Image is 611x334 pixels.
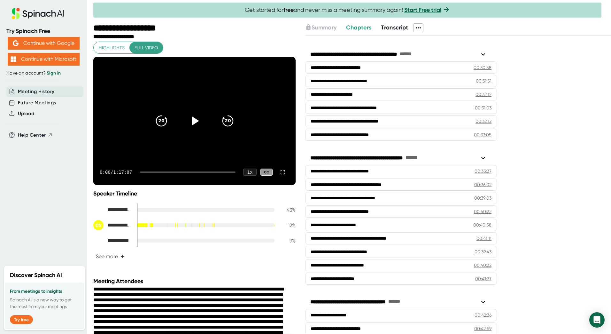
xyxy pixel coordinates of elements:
[473,222,491,228] div: 00:40:58
[18,131,46,139] span: Help Center
[6,28,81,35] div: Try Spinach Free
[280,207,296,213] div: 43 %
[260,169,273,176] div: CC
[280,238,296,244] div: 9 %
[305,23,336,32] button: Summary
[13,40,19,46] img: Aehbyd4JwY73AAAAAElFTkSuQmCC
[305,23,346,32] div: Upgrade to access
[474,131,491,138] div: 00:33:05
[135,44,158,52] span: Full video
[474,262,491,268] div: 00:40:32
[93,220,104,230] div: DS
[475,249,491,255] div: 00:39:43
[476,91,491,98] div: 00:32:12
[474,195,491,201] div: 00:39:03
[93,205,132,215] div: Julie Coker/NYC Tourism+Conventions
[312,24,336,31] span: Summary
[10,289,79,294] h3: From meetings to insights
[475,312,491,318] div: 00:42:36
[93,235,104,246] div: RB
[10,271,62,280] h2: Discover Spinach AI
[120,254,125,259] span: +
[93,278,297,285] div: Meeting Attendees
[280,222,296,228] div: 12 %
[243,169,257,176] div: 1 x
[474,64,491,71] div: 00:30:58
[476,78,491,84] div: 00:31:51
[476,235,491,242] div: 00:41:11
[475,105,491,111] div: 00:31:03
[346,23,371,32] button: Chapters
[10,297,79,310] p: Spinach AI is a new way to get the most from your meetings
[47,70,61,76] a: Sign in
[474,181,491,188] div: 00:36:02
[18,88,54,95] button: Meeting History
[475,275,491,282] div: 00:41:37
[94,42,130,54] button: Highlights
[18,99,56,107] button: Future Meetings
[93,220,132,230] div: Danielle Scott
[10,315,33,324] button: Try free
[404,6,441,13] a: Start Free trial
[381,24,408,31] span: Transcript
[93,190,296,197] div: Speaker Timeline
[18,110,34,117] button: Upload
[18,131,53,139] button: Help Center
[245,6,450,14] span: Get started for and never miss a meeting summary again!
[99,44,125,52] span: Highlights
[475,168,491,174] div: 00:35:37
[8,53,80,66] button: Continue with Microsoft
[93,235,132,246] div: Rob Beckham
[474,208,491,215] div: 00:40:32
[6,70,81,76] div: Have an account?
[93,251,127,262] button: See more+
[129,42,163,54] button: Full video
[100,170,132,175] div: 0:00 / 1:17:07
[346,24,371,31] span: Chapters
[283,6,294,13] b: free
[474,325,491,332] div: 00:42:59
[93,205,104,215] div: JT
[381,23,408,32] button: Transcript
[589,312,605,328] div: Open Intercom Messenger
[8,37,80,50] button: Continue with Google
[476,118,491,124] div: 00:32:12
